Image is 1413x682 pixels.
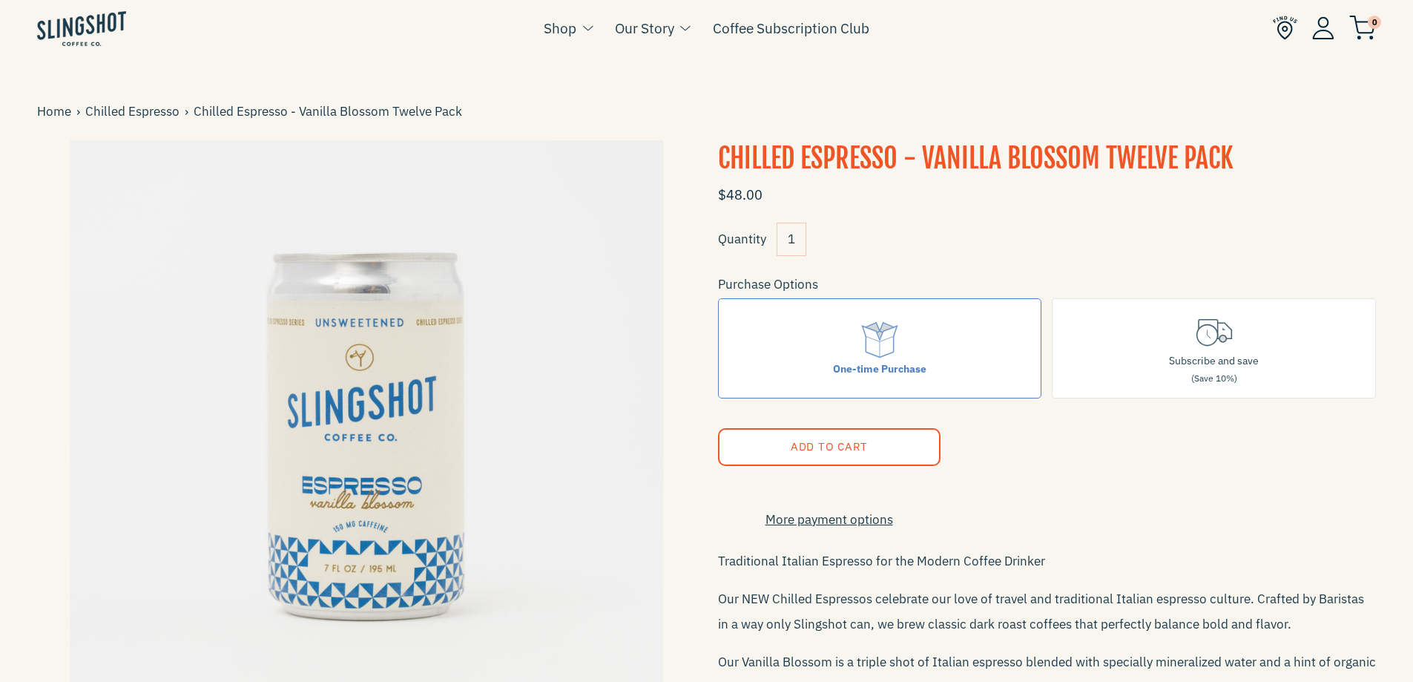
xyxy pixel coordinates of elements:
[76,102,85,122] span: ›
[718,275,818,295] legend: Purchase Options
[718,231,766,247] label: Quantity
[1169,354,1259,367] span: Subscribe and save
[718,186,763,203] span: $48.00
[1349,16,1376,40] img: cart
[544,17,576,39] a: Shop
[1312,16,1334,39] img: Account
[85,102,185,122] a: Chilled Espresso
[833,361,926,377] div: One-time Purchase
[1349,19,1376,37] a: 0
[718,428,941,466] button: Add to Cart
[1191,373,1237,384] span: (Save 10%)
[718,586,1377,637] p: Our NEW Chilled Espressos celebrate our love of travel and traditional Italian espresso culture. ...
[615,17,674,39] a: Our Story
[185,102,194,122] span: ›
[718,510,941,530] a: More payment options
[718,140,1377,177] h1: Chilled Espresso - Vanilla Blossom Twelve Pack
[194,102,467,122] span: Chilled Espresso - Vanilla Blossom Twelve Pack
[713,17,869,39] a: Coffee Subscription Club
[790,439,867,453] span: Add to Cart
[1368,16,1381,29] span: 0
[718,548,1377,574] p: Traditional Italian Espresso for the Modern Coffee Drinker
[1273,16,1297,40] img: Find Us
[37,102,76,122] a: Home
